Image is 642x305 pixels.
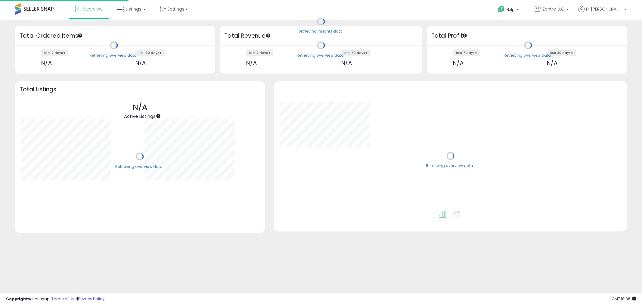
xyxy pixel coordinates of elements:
span: Listings [126,6,141,12]
a: Help [493,1,525,20]
span: Hi [PERSON_NAME] [586,6,622,12]
span: Zentra LLC [542,6,564,12]
div: Retrieving overview data.. [504,53,553,58]
span: Overview [83,6,102,12]
a: Hi [PERSON_NAME] [578,6,626,20]
i: Get Help [498,5,505,13]
div: Retrieving overview data.. [426,163,475,169]
div: Retrieving overview data.. [89,53,138,58]
div: Retrieving overview data.. [296,53,346,58]
div: Retrieving overview data.. [115,164,164,169]
span: Help [507,7,515,12]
